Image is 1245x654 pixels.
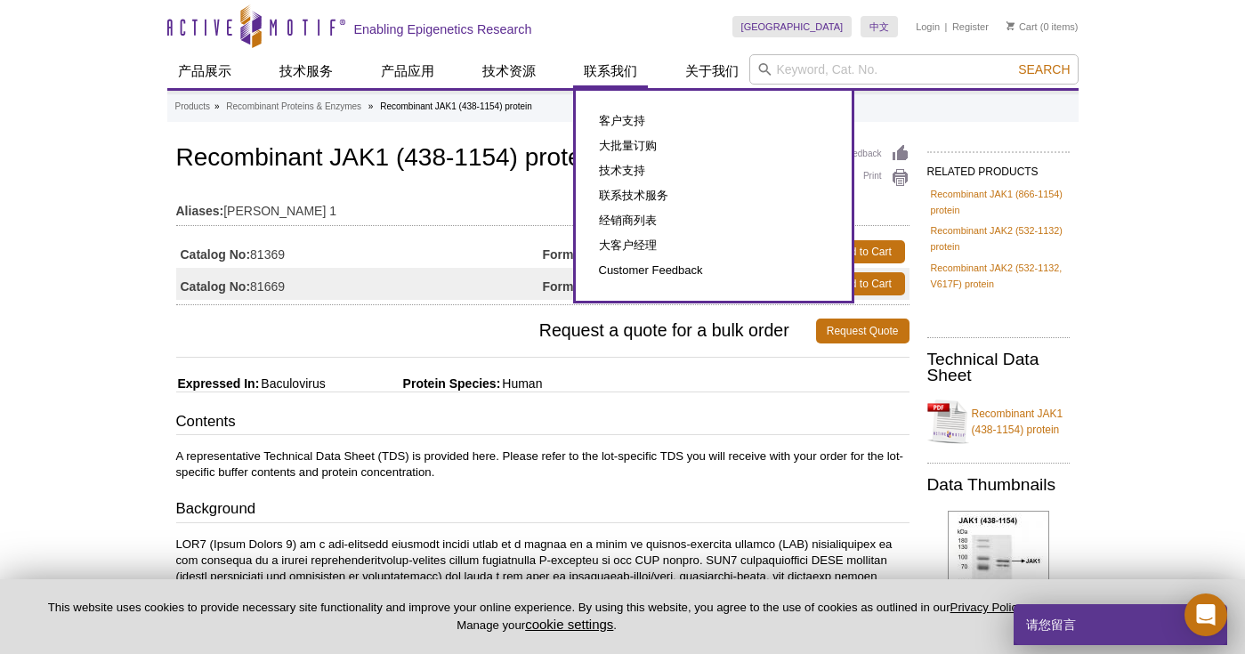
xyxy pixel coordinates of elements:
a: Cart [1007,20,1038,33]
span: Protein Species: [329,376,501,391]
button: cookie settings [525,617,613,632]
li: » [368,101,374,111]
h3: Contents [176,411,909,436]
li: » [214,101,220,111]
a: Recombinant JAK2 (532-1132, V617F) protein [931,260,1066,292]
h2: RELATED PRODUCTS [927,151,1070,183]
a: Login [916,20,940,33]
a: Recombinant JAK1 (438-1154) protein [927,395,1070,448]
td: 81669 [176,268,543,300]
h3: Background [176,498,909,523]
a: 产品应用 [370,54,445,88]
h2: Technical Data Sheet [927,351,1070,384]
span: Search [1018,62,1070,77]
td: 1 mg [543,268,715,300]
li: Recombinant JAK1 (438-1154) protein [380,101,532,111]
strong: Aliases: [176,203,224,219]
div: Open Intercom Messenger [1184,593,1227,636]
a: Customer Feedback [594,258,834,283]
strong: Catalog No: [181,279,251,295]
a: Register [952,20,989,33]
li: (0 items) [1007,16,1079,37]
h1: Recombinant JAK1 (438-1154) protein [176,144,909,174]
strong: Format: [543,246,589,262]
a: 联系我们 [573,54,648,88]
span: 请您留言 [1024,604,1076,645]
td: 81369 [176,236,543,268]
a: Feedback [843,144,909,164]
a: Recombinant Proteins & Enzymes [226,99,361,115]
td: [PERSON_NAME] 1 [176,192,909,221]
a: 联系技术服务 [594,183,834,208]
span: Human [500,376,542,391]
a: 产品展示 [167,54,242,88]
a: Add to Cart [825,272,905,295]
a: 技术资源 [472,54,546,88]
a: Add to Cart [825,240,905,263]
a: Recombinant JAK1 (866-1154) protein [931,186,1066,218]
p: This website uses cookies to provide necessary site functionality and improve your online experie... [28,600,1045,634]
a: Products [175,99,210,115]
li: | [945,16,948,37]
a: 中文 [861,16,898,37]
h2: Enabling Epigenetics Research [354,21,532,37]
img: Your Cart [1007,21,1015,30]
input: Keyword, Cat. No. [749,54,1079,85]
img: Recombinant JAK1 (438-1154) protein [948,511,1049,650]
a: [GEOGRAPHIC_DATA] [732,16,853,37]
span: Expressed In: [176,376,260,391]
a: 大客户经理 [594,233,834,258]
a: 大批量订购 [594,133,834,158]
a: 技术服务 [269,54,344,88]
span: Baculovirus [259,376,325,391]
a: 技术支持 [594,158,834,183]
strong: Catalog No: [181,246,251,262]
a: Privacy Policy [950,601,1023,614]
a: Request Quote [816,319,909,343]
p: A representative Technical Data Sheet (TDS) is provided here. Please refer to the lot-specific TD... [176,448,909,480]
a: 关于我们 [675,54,749,88]
h2: Data Thumbnails [927,477,1070,493]
a: Print [843,168,909,188]
strong: Format: [543,279,589,295]
td: 20 µg [543,236,715,268]
span: Request a quote for a bulk order [176,319,816,343]
button: Search [1013,61,1075,77]
a: 经销商列表 [594,208,834,233]
a: 客户支持 [594,109,834,133]
a: Recombinant JAK2 (532-1132) protein [931,222,1066,254]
